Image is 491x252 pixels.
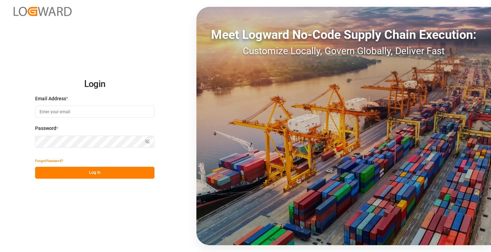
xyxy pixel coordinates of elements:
span: Email Address [35,95,66,102]
h2: Login [35,73,154,95]
span: Password [35,125,56,132]
div: Meet Logward No-Code Supply Chain Execution: [196,26,491,44]
input: Enter your email [35,106,154,118]
img: Logward_new_orange.png [14,7,72,16]
button: Forgot Password? [35,155,63,167]
button: Log In [35,167,154,179]
div: Customize Locally, Govern Globally, Deliver Fast [196,44,491,58]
